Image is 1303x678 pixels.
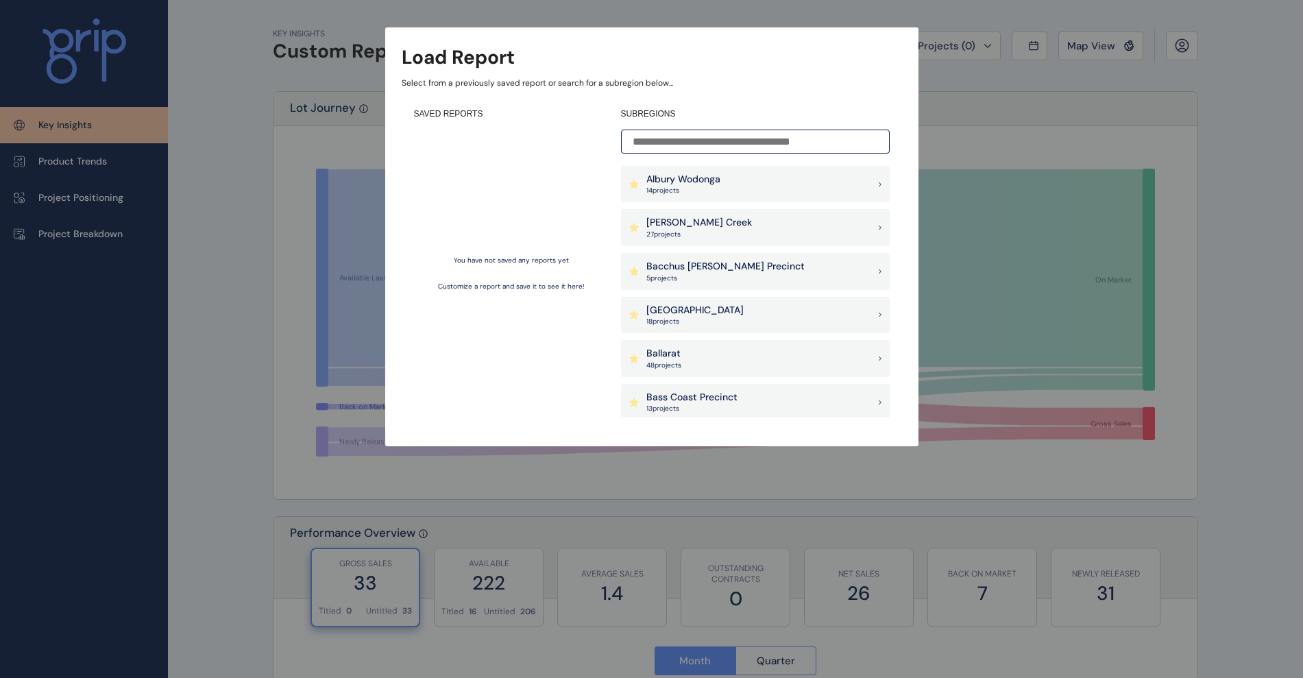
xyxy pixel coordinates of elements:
p: 48 project s [646,361,681,370]
p: Bacchus [PERSON_NAME] Precinct [646,260,805,274]
p: [GEOGRAPHIC_DATA] [646,304,744,317]
p: [PERSON_NAME] Creek [646,216,752,230]
h3: Load Report [402,44,515,71]
p: 5 project s [646,274,805,283]
p: 14 project s [646,186,720,195]
p: Ballarat [646,347,681,361]
p: 13 project s [646,404,738,413]
p: Select from a previously saved report or search for a subregion below... [402,77,902,89]
h4: SUBREGIONS [621,108,890,120]
p: Albury Wodonga [646,173,720,186]
p: 18 project s [646,317,744,326]
h4: SAVED REPORTS [414,108,609,120]
p: Bass Coast Precinct [646,391,738,404]
p: You have not saved any reports yet [454,256,569,265]
p: Customize a report and save it to see it here! [438,282,585,291]
p: 27 project s [646,230,752,239]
